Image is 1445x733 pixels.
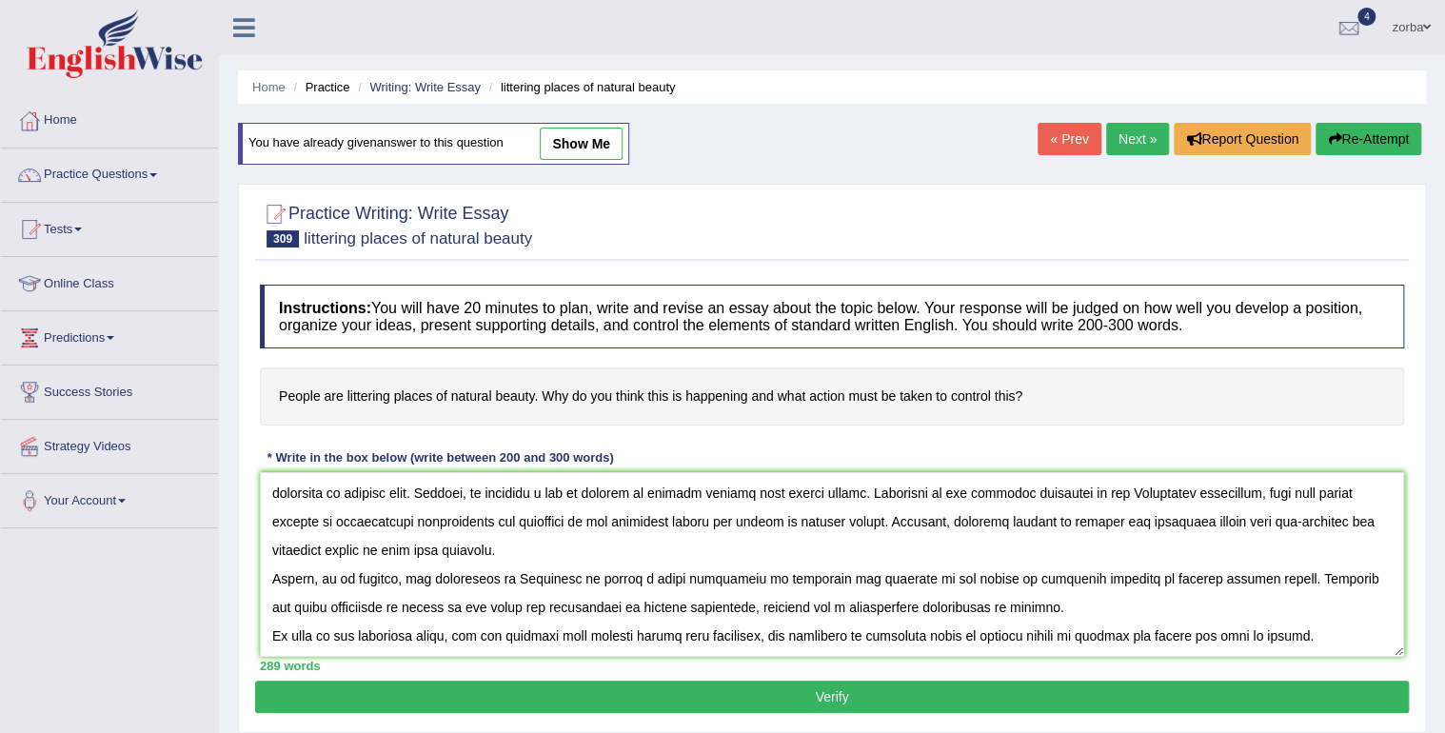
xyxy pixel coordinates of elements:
span: 309 [267,230,299,248]
li: Practice [288,78,349,96]
li: littering places of natural beauty [485,78,676,96]
div: * Write in the box below (write between 200 and 300 words) [260,449,621,467]
a: Next » [1106,123,1169,155]
a: Your Account [1,474,218,522]
h4: You will have 20 minutes to plan, write and revise an essay about the topic below. Your response ... [260,285,1404,348]
b: Instructions: [279,300,371,316]
a: Online Class [1,257,218,305]
h2: Practice Writing: Write Essay [260,200,532,248]
a: Writing: Write Essay [369,80,481,94]
span: 4 [1357,8,1376,26]
a: Home [1,94,218,142]
a: Strategy Videos [1,420,218,467]
button: Verify [255,681,1409,713]
a: Home [252,80,286,94]
small: littering places of natural beauty [304,229,532,248]
div: 289 words [260,657,1404,675]
div: You have already given answer to this question [238,123,629,165]
a: Tests [1,203,218,250]
a: Success Stories [1,366,218,413]
button: Re-Attempt [1316,123,1421,155]
a: Predictions [1,311,218,359]
a: « Prev [1038,123,1100,155]
h4: People are littering places of natural beauty. Why do you think this is happening and what action... [260,367,1404,426]
a: show me [540,128,623,160]
a: Practice Questions [1,149,218,196]
button: Report Question [1174,123,1311,155]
